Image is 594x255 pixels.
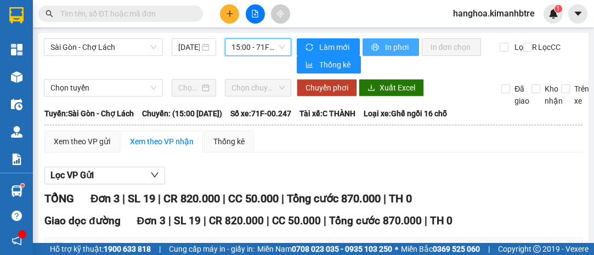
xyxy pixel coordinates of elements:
button: Lọc VP Gửi [44,167,165,184]
span: Sài Gòn - Chợ Lách [50,39,156,55]
span: ĐC Giao [490,241,539,253]
span: | [324,214,326,227]
span: aim [276,10,284,18]
span: down [150,171,159,179]
span: TỔNG [44,192,74,205]
div: Xem theo VP nhận [130,135,194,148]
span: Trên xe [570,83,593,107]
img: warehouse-icon [11,185,22,197]
span: Làm mới [319,41,351,53]
span: Tài xế: C THÀNH [299,107,355,120]
span: caret-down [573,9,583,19]
button: In đơn chọn [422,38,482,56]
span: Lọc CC [534,41,562,53]
button: Chuyển phơi [297,79,357,97]
span: Miền Bắc [401,243,480,255]
span: In phơi [385,41,410,53]
span: DĐ: [105,57,121,69]
span: Đơn 3 [90,192,120,205]
span: Hỗ trợ kỹ thuật: [50,243,151,255]
span: Người nhận [215,241,318,253]
button: caret-down [568,4,587,24]
span: Đơn 3 [137,214,166,227]
span: search [46,10,53,18]
span: | [488,243,490,255]
span: ⚪️ [395,247,398,251]
span: 1 [556,5,560,13]
span: | [223,192,225,205]
sup: 1 [555,5,562,13]
span: file-add [251,10,259,18]
span: | [383,192,386,205]
span: Xuất Excel [380,82,415,94]
span: Số xe: 71F-00.247 [230,107,291,120]
button: printerIn phơi [363,38,419,56]
span: SL 19 [128,192,155,205]
img: warehouse-icon [11,71,22,83]
span: CÔ BIÊN [121,51,183,70]
span: Người gửi [165,241,200,253]
span: Cung cấp máy in - giấy in: [169,243,254,255]
img: warehouse-icon [11,99,22,110]
img: warehouse-icon [11,126,22,138]
button: bar-chartThống kê [297,56,361,73]
span: Chuyến: (15:00 [DATE]) [142,107,222,120]
input: Tìm tên, số ĐT hoặc mã đơn [60,8,190,20]
span: TH 0 [389,192,412,205]
span: question-circle [12,211,22,221]
span: | [159,243,161,255]
span: Tổng cước 870.000 [329,214,422,227]
span: CR 820.000 [163,192,220,205]
span: | [122,192,125,205]
span: Thống kê [319,59,352,71]
span: download [367,84,375,93]
span: | [281,192,284,205]
div: 50.000 [103,77,200,92]
button: syncLàm mới [297,38,360,56]
span: Gửi: [9,10,26,22]
div: Thống kê [213,135,245,148]
img: icon-new-feature [548,9,558,19]
span: Lọc VP Gửi [50,168,94,182]
span: Đã giao [510,83,534,107]
span: plus [226,10,234,18]
img: logo-vxr [9,7,24,24]
span: printer [371,43,381,52]
sup: 1 [21,184,24,187]
span: Tổng cước 870.000 [287,192,381,205]
strong: 0369 525 060 [433,245,480,253]
span: notification [12,235,22,246]
strong: 1900 633 818 [104,245,151,253]
input: Chọn ngày [178,82,200,94]
span: bar-chart [306,61,315,70]
span: copyright [533,245,541,253]
span: | [267,214,269,227]
span: Giao dọc đường [44,214,121,227]
span: CC 50.000 [272,214,321,227]
div: Sài Gòn [9,9,97,22]
span: Kho nhận [540,83,567,107]
button: file-add [246,4,265,24]
img: solution-icon [11,154,22,165]
span: CC 50.000 [228,192,279,205]
span: Lọc CR [510,41,539,53]
span: Mã GD [106,241,150,253]
span: CR 820.000 [209,214,264,227]
span: Chọn chuyến [231,80,284,96]
span: Miền Nam [257,243,392,255]
div: 0973704643 [105,36,199,51]
div: Xem theo VP gửi [54,135,110,148]
button: aim [271,4,290,24]
span: Nhận: [105,10,131,22]
input: 15/09/2025 [178,41,200,53]
strong: 0708 023 035 - 0935 103 250 [292,245,392,253]
span: | [168,214,171,227]
span: TH 0 [430,214,452,227]
span: Loại xe: Ghế ngồi 16 chỗ [364,107,447,120]
img: dashboard-icon [11,44,22,55]
button: plus [220,4,239,24]
span: | [425,214,427,227]
div: CHẢ TÂM THƯ [105,22,199,36]
span: SL 19 [174,214,201,227]
span: 15:00 - 71F-00.247 [231,39,284,55]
